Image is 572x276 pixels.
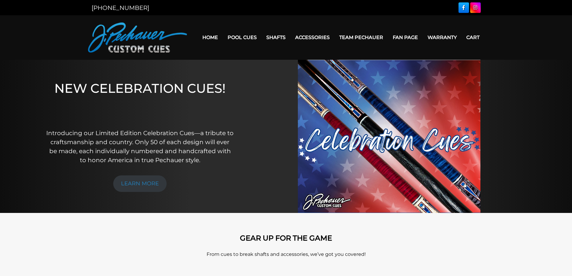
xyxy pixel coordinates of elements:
a: LEARN MORE [113,175,167,192]
h1: NEW CELEBRATION CUES! [46,81,234,120]
a: Pool Cues [223,30,262,45]
p: Introducing our Limited Edition Celebration Cues—a tribute to craftsmanship and country. Only 50 ... [46,129,234,165]
a: Warranty [423,30,462,45]
a: Accessories [290,30,334,45]
a: Cart [462,30,484,45]
a: Shafts [262,30,290,45]
a: Team Pechauer [334,30,388,45]
img: Pechauer Custom Cues [88,23,187,53]
a: [PHONE_NUMBER] [92,4,149,11]
a: Fan Page [388,30,423,45]
a: Home [198,30,223,45]
p: From cues to break shafts and accessories, we’ve got you covered! [115,251,457,258]
strong: GEAR UP FOR THE GAME [240,234,332,242]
